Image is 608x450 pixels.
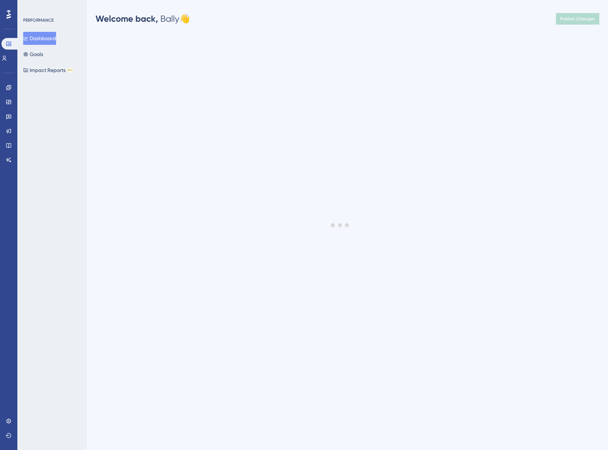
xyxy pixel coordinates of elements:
[556,13,599,25] button: Publish Changes
[96,13,158,24] span: Welcome back,
[23,17,54,23] div: PERFORMANCE
[23,48,43,61] button: Goals
[560,16,595,22] span: Publish Changes
[67,68,73,72] div: BETA
[23,64,73,77] button: Impact ReportsBETA
[96,13,190,25] div: Bally 👋
[23,32,56,45] button: Dashboard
